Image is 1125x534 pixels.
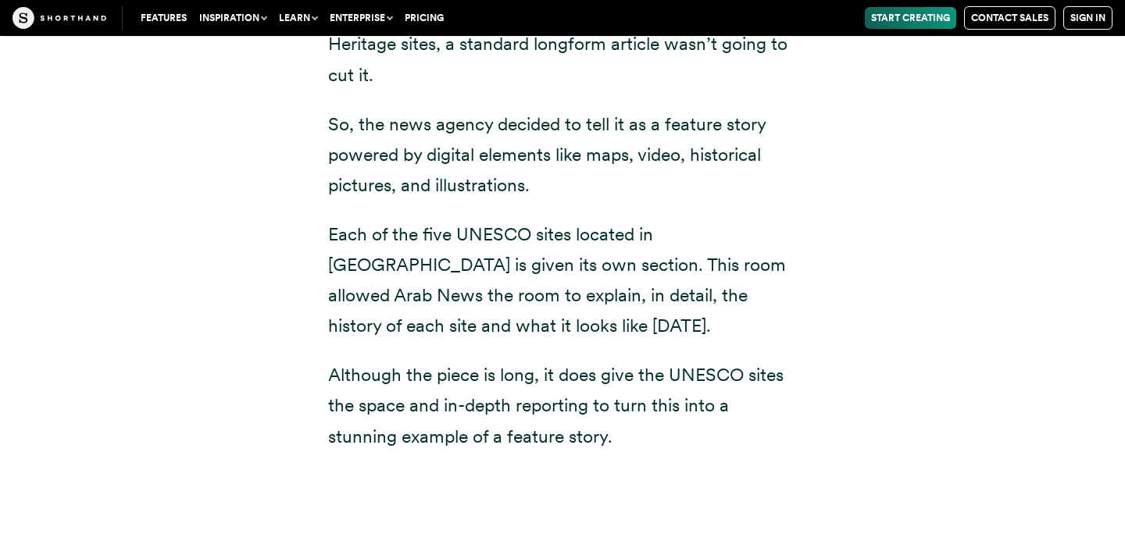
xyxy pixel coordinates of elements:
a: Pricing [398,7,450,29]
img: The Craft [12,7,106,29]
a: Contact Sales [964,6,1055,30]
a: Features [134,7,193,29]
p: Each of the five UNESCO sites located in [GEOGRAPHIC_DATA] is given its own section. This room al... [328,219,797,341]
button: Learn [273,7,323,29]
a: Sign in [1063,6,1112,30]
button: Enterprise [323,7,398,29]
a: Start Creating [865,7,956,29]
p: So, the news agency decided to tell it as a feature story powered by digital elements like maps, ... [328,109,797,201]
button: Inspiration [193,7,273,29]
p: Although the piece is long, it does give the UNESCO sites the space and in-depth reporting to tur... [328,360,797,451]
